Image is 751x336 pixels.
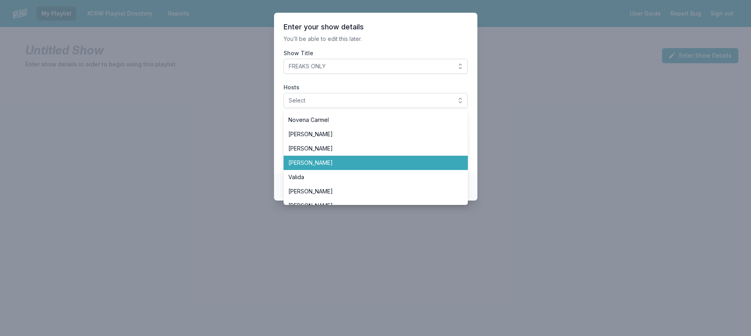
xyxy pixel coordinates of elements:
label: Show Title [284,49,468,57]
span: FREAKS ONLY [289,62,452,70]
p: You’ll be able to edit this later. [284,35,468,43]
button: Select [284,93,468,108]
label: Hosts [284,83,468,91]
span: [PERSON_NAME] [288,202,454,210]
span: Valida [288,173,454,181]
span: Novena Carmel [288,116,454,124]
span: Select [289,97,452,104]
span: [PERSON_NAME] [288,130,454,138]
span: [PERSON_NAME] [288,159,454,167]
button: FREAKS ONLY [284,59,468,74]
span: [PERSON_NAME] [288,145,454,153]
header: Enter your show details [284,22,468,32]
span: [PERSON_NAME] [288,187,454,195]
